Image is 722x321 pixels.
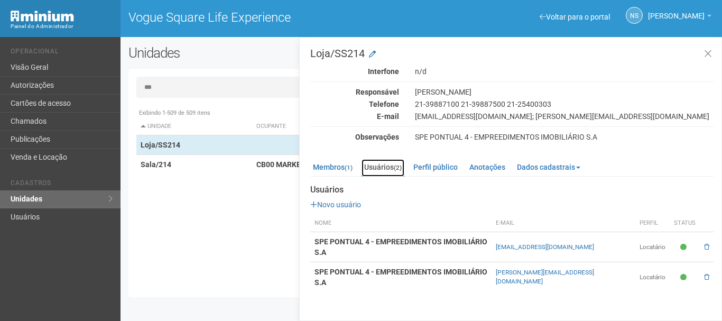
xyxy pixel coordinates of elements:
[310,200,361,209] a: Novo usuário
[670,215,700,232] th: Status
[407,67,721,76] div: n/d
[314,268,487,287] strong: SPE PONTUAL 4 - EMPREEDIMENTOS IMOBILIÁRIO S.A
[496,269,594,285] a: [PERSON_NAME][EMAIL_ADDRESS][DOMAIN_NAME]
[302,87,407,97] div: Responsável
[310,159,355,175] a: Membros(1)
[314,237,487,256] strong: SPE PONTUAL 4 - EMPREEDIMENTOS IMOBILIÁRIO S.A
[302,112,407,121] div: E-mail
[407,87,721,97] div: [PERSON_NAME]
[345,164,353,171] small: (1)
[407,99,721,109] div: 21-39887100 21-39887500 21-25400303
[394,164,402,171] small: (2)
[648,13,711,22] a: [PERSON_NAME]
[128,45,363,61] h2: Unidades
[11,22,113,31] div: Painel do Administrador
[680,273,689,282] span: Ativo
[626,7,643,24] a: NS
[11,179,113,190] li: Cadastros
[407,112,721,121] div: [EMAIL_ADDRESS][DOMAIN_NAME]; [PERSON_NAME][EMAIL_ADDRESS][DOMAIN_NAME]
[252,118,478,135] th: Ocupante: activate to sort column ascending
[362,159,404,177] a: Usuários(2)
[310,48,714,59] h3: Loja/SS214
[496,243,594,251] a: [EMAIL_ADDRESS][DOMAIN_NAME]
[310,215,492,232] th: Nome
[136,118,252,135] th: Unidade: activate to sort column descending
[11,11,74,22] img: Minium
[411,159,460,175] a: Perfil público
[302,132,407,142] div: Observações
[680,243,689,252] span: Ativo
[635,262,670,292] td: Locatário
[136,108,706,118] div: Exibindo 1-509 de 509 itens
[540,13,610,21] a: Voltar para o portal
[302,67,407,76] div: Interfone
[635,232,670,262] td: Locatário
[407,132,721,142] div: SPE PONTUAL 4 - EMPREEDIMENTOS IMOBILIÁRIO S.A
[302,99,407,109] div: Telefone
[310,185,714,195] strong: Usuários
[11,48,113,59] li: Operacional
[635,215,670,232] th: Perfil
[141,160,171,169] strong: Sala/214
[369,49,376,60] a: Modificar a unidade
[141,141,180,149] strong: Loja/SS214
[514,159,583,175] a: Dados cadastrais
[467,159,508,175] a: Anotações
[256,160,318,169] strong: CB00 MARKETING
[648,2,705,20] span: Nicolle Silva
[492,215,635,232] th: E-mail
[128,11,413,24] h1: Vogue Square Life Experience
